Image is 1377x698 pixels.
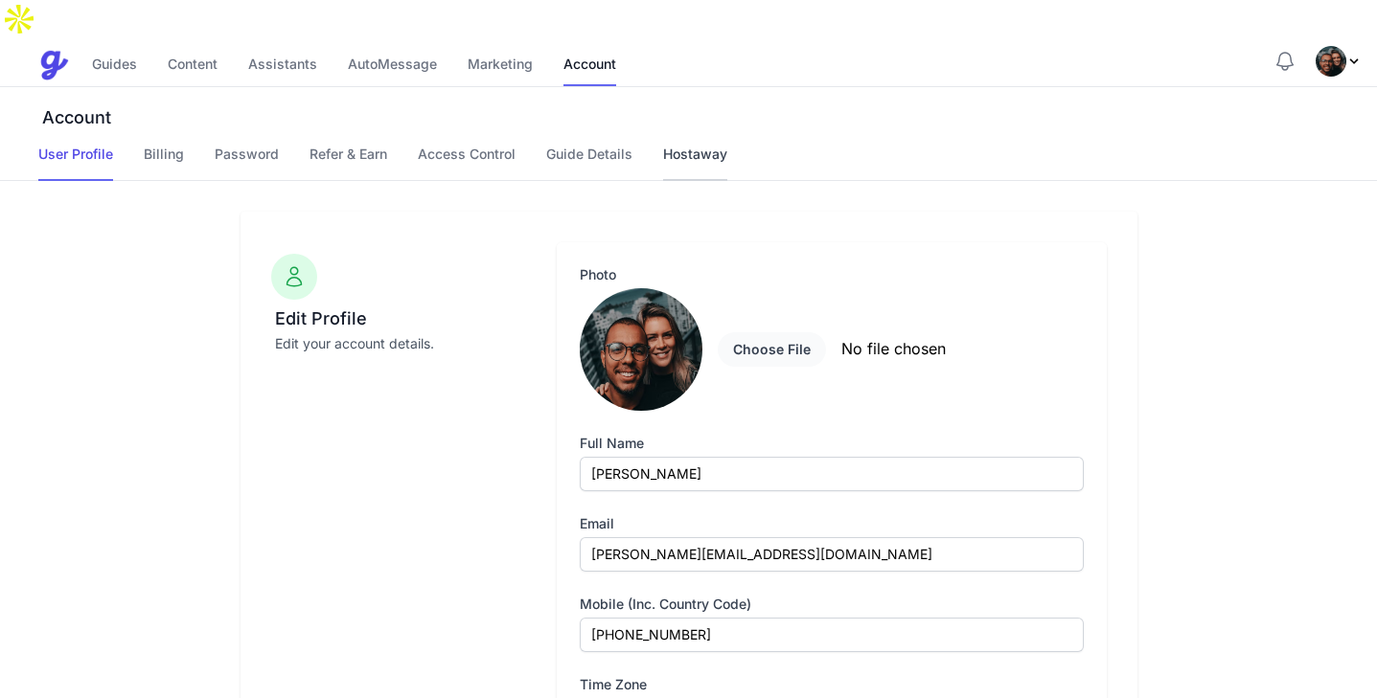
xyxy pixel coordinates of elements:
h3: Account [38,106,1377,129]
a: AutoMessage [348,45,437,86]
a: Refer & Earn [310,145,387,181]
a: Hostaway [663,145,727,181]
a: Account [563,45,616,86]
a: Guide Details [546,145,632,181]
button: Notifications [1274,50,1297,73]
img: Screenshot%202023-02-16%20at%2014.31.44.png [580,288,702,411]
label: Mobile (inc. country code) [580,595,1083,614]
a: Billing [144,145,184,181]
a: Content [168,45,218,86]
input: Brian Chesky [580,457,1083,491]
a: Marketing [468,45,533,86]
input: you@example.com [580,537,1083,572]
h3: Edit Profile [275,307,531,330]
label: Email [580,514,1083,533]
div: Profile Menu [1316,46,1362,77]
label: Time zone [580,675,1083,694]
label: Full Name [580,434,1083,453]
label: Photo [580,265,1083,284]
p: Edit your account details. [275,334,531,353]
img: 3idsofojyu6u6j06bz8rmhlghd5i [1316,46,1346,77]
a: Access Control [418,145,516,181]
a: User Profile [38,145,113,181]
input: +447592780624 [580,618,1083,652]
a: Guides [92,45,137,86]
a: Password [215,145,279,181]
img: Guestive Guides [38,50,69,80]
a: Assistants [248,45,317,86]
